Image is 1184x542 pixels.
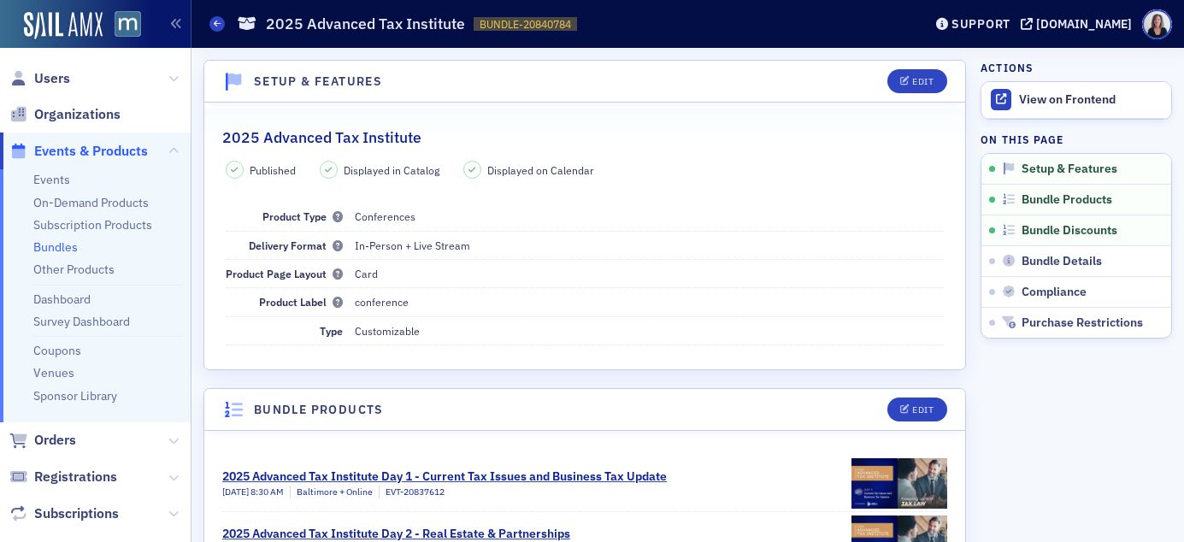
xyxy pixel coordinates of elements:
a: Coupons [33,343,81,358]
img: SailAMX [24,12,103,39]
a: Dashboard [33,292,91,307]
span: Bundle Details [1022,254,1102,269]
div: Edit [912,405,934,415]
span: Product Label [259,295,343,309]
a: Subscription Products [33,217,152,233]
a: Orders [9,431,76,450]
span: Displayed in Catalog [344,162,439,178]
a: Users [9,69,70,88]
div: Edit [912,77,934,86]
a: Venues [33,365,74,380]
a: Registrations [9,468,117,486]
span: In-Person + Live Stream [355,239,470,252]
span: Orders [34,431,76,450]
span: Conferences [355,209,415,223]
span: Card [355,267,378,280]
div: View on Frontend [1019,92,1163,108]
h4: Setup & Features [254,73,382,91]
span: Events & Products [34,142,148,161]
div: [DOMAIN_NAME] [1036,16,1132,32]
button: Edit [887,69,946,93]
a: Sponsor Library [33,388,117,404]
span: BUNDLE-20840784 [480,17,571,32]
a: Other Products [33,262,115,277]
span: Users [34,69,70,88]
img: SailAMX [115,11,141,38]
span: Product Type [262,209,343,223]
dd: Customizable [355,317,945,345]
span: Displayed on Calendar [487,162,594,178]
a: Organizations [9,105,121,124]
span: [DATE] [222,486,250,498]
span: Compliance [1022,285,1087,300]
button: Edit [887,398,946,421]
button: [DOMAIN_NAME] [1021,18,1138,30]
span: Bundle Discounts [1022,223,1117,239]
h4: On this page [981,132,1172,147]
a: View on Frontend [981,82,1171,118]
span: Registrations [34,468,117,486]
span: Bundle Products [1022,192,1112,208]
span: Published [250,162,296,178]
a: Events [33,172,70,187]
span: Organizations [34,105,121,124]
div: Baltimore + Online [290,486,373,499]
a: Survey Dashboard [33,314,130,329]
div: 2025 Advanced Tax Institute Day 1 - Current Tax Issues and Business Tax Update [222,468,667,486]
span: Subscriptions [34,504,119,523]
span: 8:30 AM [250,486,284,498]
a: Bundles [33,239,78,255]
a: View Homepage [103,11,141,40]
div: EVT-20837612 [379,486,445,499]
h4: Actions [981,60,1034,75]
h1: 2025 Advanced Tax Institute [266,14,465,34]
a: Subscriptions [9,504,119,523]
span: Delivery Format [249,239,343,252]
h2: 2025 Advanced Tax Institute [222,127,421,149]
span: Product Page Layout [226,267,343,280]
h4: Bundle Products [254,401,384,419]
a: 2025 Advanced Tax Institute Day 1 - Current Tax Issues and Business Tax Update[DATE] 8:30 AMBalti... [222,455,947,511]
dd: conference [355,288,945,315]
a: Events & Products [9,142,148,161]
span: Type [320,324,343,338]
a: On-Demand Products [33,195,149,210]
span: Purchase Restrictions [1022,315,1143,331]
span: Setup & Features [1022,162,1117,177]
span: Profile [1142,9,1172,39]
div: Support [951,16,1010,32]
